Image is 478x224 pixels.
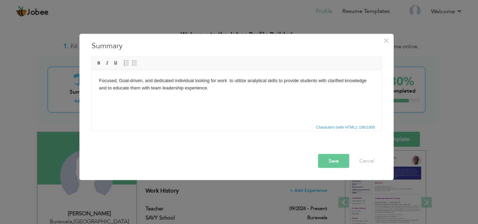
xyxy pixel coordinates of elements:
[92,70,381,122] iframe: Rich Text Editor, summaryEditor
[131,59,139,67] a: Insert/Remove Bulleted List
[352,154,381,168] button: Cancel
[383,34,389,46] span: ×
[122,59,130,67] a: Insert/Remove Numbered List
[95,59,103,67] a: Bold
[112,59,120,67] a: Underline
[315,124,377,130] div: Statistics
[318,154,349,168] button: Save
[381,35,392,46] button: Close
[104,59,111,67] a: Italic
[315,124,377,130] span: Characters (with HTML): 196/1000
[92,41,381,51] h3: Summary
